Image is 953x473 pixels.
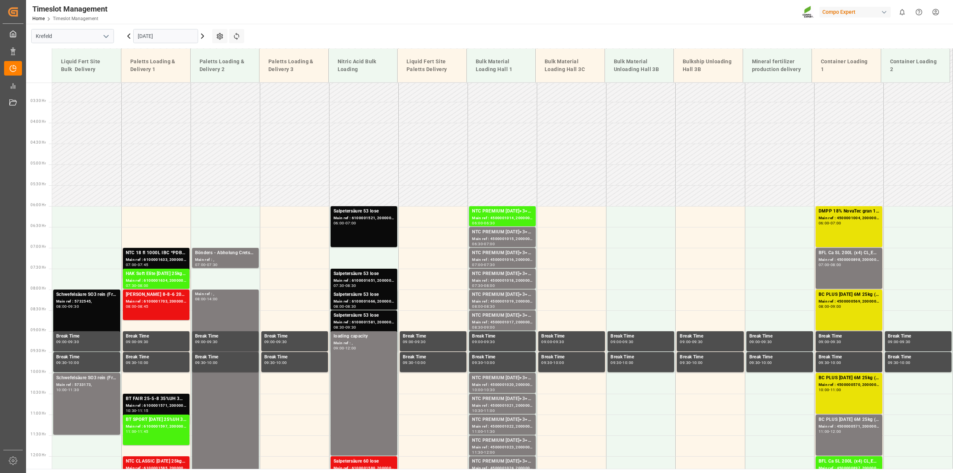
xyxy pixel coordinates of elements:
div: - [552,361,553,364]
div: 10:00 [415,361,425,364]
span: 03:30 Hr [31,99,46,103]
div: - [483,409,484,412]
div: Nitric Acid Bulk Loading [335,55,392,76]
div: 11:00 [484,409,495,412]
div: - [691,340,692,343]
div: - [205,297,207,301]
div: 14:00 [207,297,218,301]
div: 09:30 [680,361,691,364]
div: BFL Ca SL 200L (x4) CL,ES,LAT MTO [819,249,879,257]
span: 05:00 Hr [31,161,46,165]
div: Main ref : 6100001634, 2000001400 [126,278,187,284]
div: Main ref : 4500001022, 2000001045 [472,424,533,430]
div: 09:00 [334,346,344,350]
div: 09:00 [56,340,67,343]
div: 09:00 [264,340,275,343]
div: - [483,221,484,225]
span: 11:30 Hr [31,432,46,436]
div: NTC PREMIUM [DATE]+3+TE BULK [472,458,533,465]
div: - [344,346,345,350]
div: 10:00 [138,361,149,364]
div: Break Time [126,333,187,340]
div: NTC 18 fl 1000L IBC *PDBFL Aktiv [DATE] SL 200L (x4) DEBFL Aktiv [DATE] SL 1000L IBC MTOBFL Aktiv... [126,249,187,257]
div: 09:30 [692,340,703,343]
div: 07:00 [831,221,841,225]
span: 10:30 Hr [31,390,46,394]
div: Break Time [888,333,949,340]
div: 11:00 [126,430,137,433]
div: 06:00 [334,221,344,225]
span: 10:00 Hr [31,370,46,374]
div: Salpetersäure 53 lose [334,208,394,215]
div: - [483,284,484,287]
div: 11:45 [138,430,149,433]
span: 05:30 Hr [31,182,46,186]
div: - [344,305,345,308]
div: 11:30 [68,388,79,391]
div: 07:00 [472,263,483,266]
div: 08:00 [138,284,149,287]
div: BC PLUS [DATE] 6M 25kg (x42) WW [819,416,879,424]
div: 09:30 [68,340,79,343]
div: BT FAIR 25-5-8 35%UH 3M 25kg (x40) INTNTC PREMIUM [DATE]+3+TE 600kg BBNTC PREMIUM [DATE] 25kg (x4... [126,395,187,403]
div: NTC PREMIUM [DATE]+3+TE BULK [472,416,533,424]
div: Bulk Material Loading Hall 3C [542,55,599,76]
div: Main ref : 6100001521, 2000001338 [334,215,394,221]
div: Paletts Loading & Delivery 1 [127,55,184,76]
div: Main ref : 5732545, [56,298,117,305]
div: - [483,340,484,343]
div: Main ref : 4500000897, 2000000772 [819,465,879,472]
div: Main ref : , [334,340,394,346]
div: - [829,221,830,225]
div: Main ref : 4500001021, 2000001045 [472,403,533,409]
div: Main ref : 6100001597, 2000000945 [126,424,187,430]
div: BC PLUS [DATE] 6M 25kg (x42) WW [819,374,879,382]
div: Main ref : , [195,257,256,263]
div: NTC PREMIUM [DATE]+3+TE BULK [472,228,533,236]
span: 06:30 Hr [31,224,46,228]
div: Break Time [611,333,671,340]
div: Break Time [472,354,533,361]
div: - [621,340,622,343]
div: Main ref : 5733173, [56,382,117,388]
div: 10:00 [472,388,483,391]
div: Main ref : 4500001018, 2000001045 [472,278,533,284]
div: BC PLUS [DATE] 6M 25kg (x42) WW [819,291,879,298]
div: 07:30 [484,263,495,266]
div: 10:30 [472,409,483,412]
div: Break Time [403,354,463,361]
div: 10:00 [761,361,772,364]
div: Main ref : 4500001004, 2000001038 [819,215,879,221]
div: 09:00 [484,326,495,329]
div: - [136,263,137,266]
div: 09:30 [611,361,621,364]
div: 06:30 [472,242,483,246]
div: 09:30 [472,361,483,364]
div: 06:00 [819,221,829,225]
div: Timeslot Management [32,3,108,15]
div: Break Time [680,354,740,361]
div: Main ref : 6100001580, 2000001361 [334,465,394,472]
div: Main ref : 6100001703, 2000001232 2000000656;2000001232 [126,298,187,305]
div: - [205,263,207,266]
div: BT SPORT [DATE] 25%UH 3M 25kg (x40) INTNTC N-MAX 24-5-5 50kg(x21) A,BNL,D,EN,PLNTC PREMIUM [DATE]... [126,416,187,424]
div: Break Time [264,354,325,361]
div: - [829,263,830,266]
span: 08:30 Hr [31,307,46,311]
div: 11:00 [819,430,829,433]
div: Salpetersäure 53 lose [334,312,394,319]
div: 09:30 [553,340,564,343]
div: Main ref : 4500001024, 2000001045 [472,465,533,472]
div: Compo Expert [819,7,891,17]
div: 06:00 [472,221,483,225]
div: 09:00 [888,340,899,343]
div: Main ref : 4500001020, 2000001045 [472,382,533,388]
div: - [483,242,484,246]
div: 09:00 [819,340,829,343]
div: - [760,340,761,343]
div: 12:00 [345,346,356,350]
div: 09:30 [195,361,206,364]
div: - [136,361,137,364]
div: 09:30 [56,361,67,364]
div: 10:00 [276,361,287,364]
